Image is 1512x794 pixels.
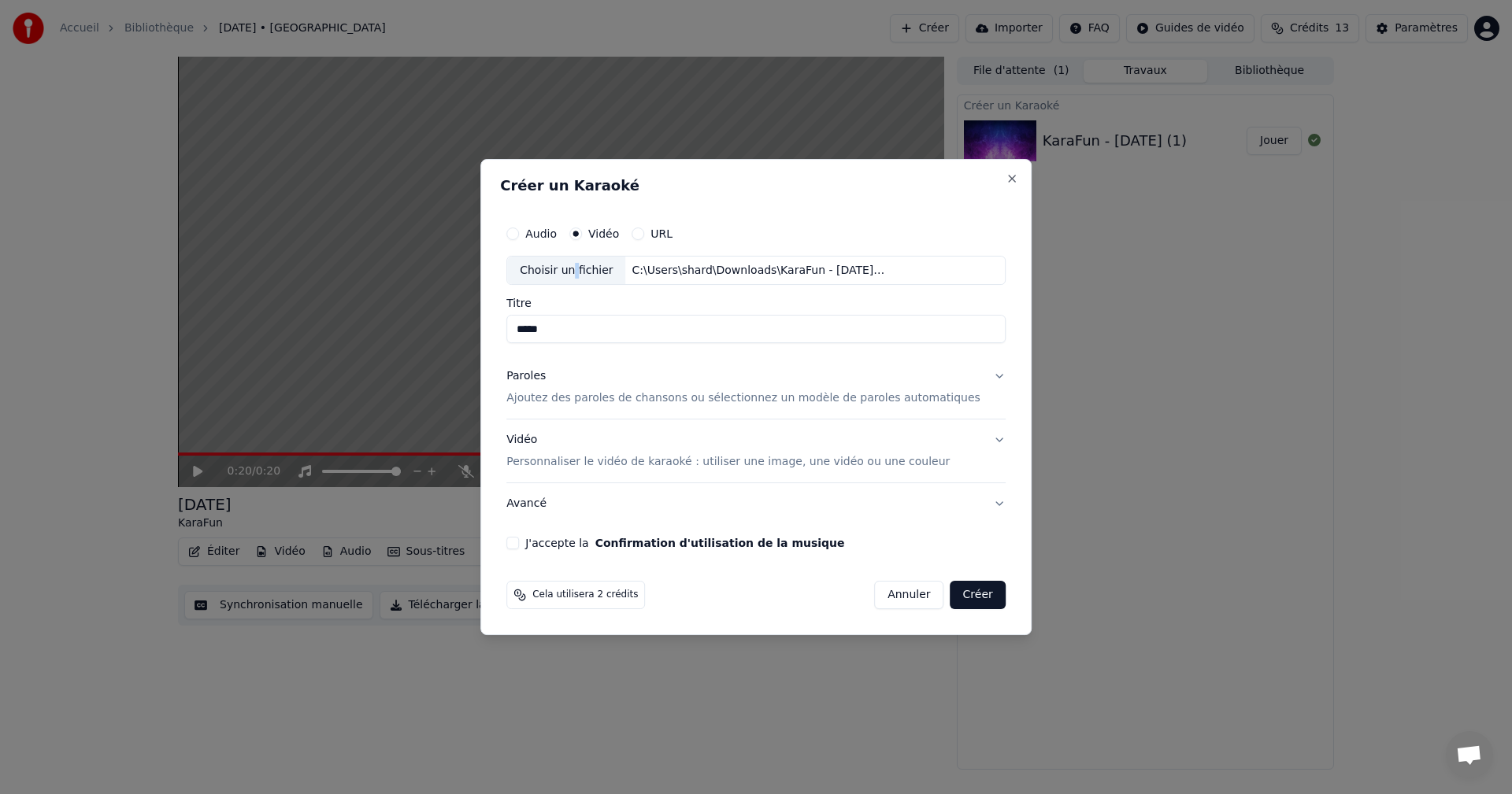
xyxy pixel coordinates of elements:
[650,228,673,239] label: URL
[532,589,638,601] span: Cela utilisera 2 crédits
[626,263,894,279] div: C:\Users\shard\Downloads\KaraFun - [DATE] (2).mp4
[506,356,1006,419] button: ParolesAjoutez des paroles de chansons ou sélectionnez un modèle de paroles automatiques
[506,391,980,407] p: Ajoutez des paroles de chansons ou sélectionnez un modèle de paroles automatiques
[588,228,619,239] label: Vidéo
[525,228,557,239] label: Audio
[506,454,950,470] p: Personnaliser le vidéo de karaoké : utiliser une image, une vidéo ou une couleur
[507,257,625,285] div: Choisir un fichier
[500,179,1012,193] h2: Créer un Karaoké
[506,433,950,471] div: Vidéo
[874,581,943,609] button: Annuler
[506,298,1006,309] label: Titre
[506,483,1006,524] button: Avancé
[506,420,1006,483] button: VidéoPersonnaliser le vidéo de karaoké : utiliser une image, une vidéo ou une couleur
[525,537,844,548] label: J'accepte la
[951,581,1006,609] button: Créer
[506,369,546,385] div: Paroles
[595,537,845,548] button: J'accepte la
